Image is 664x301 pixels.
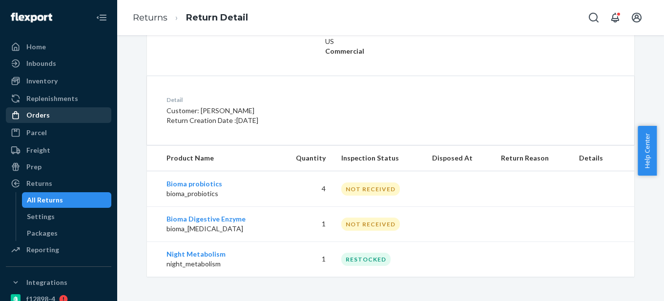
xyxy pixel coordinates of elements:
th: Disposed At [424,145,493,171]
a: Parcel [6,125,111,140]
div: Settings [27,212,55,221]
th: Details [571,145,634,171]
div: Reporting [26,245,59,255]
p: bioma_probiotics [166,189,270,199]
div: Home [26,42,46,52]
td: 1 [278,206,333,241]
p: night_metabolism [166,259,270,269]
p: Customer: [PERSON_NAME] [166,106,436,116]
button: Integrations [6,275,111,290]
div: Parcel [26,128,47,138]
a: Returns [6,176,111,191]
a: Night Metabolism [166,250,226,258]
div: All Returns [27,195,63,205]
button: Close Navigation [92,8,111,27]
a: Packages [22,225,112,241]
div: Returns [26,179,52,188]
a: Bioma Digestive Enzyme [166,215,246,223]
th: Quantity [278,145,333,171]
div: NOT RECEIVED [341,218,400,231]
a: Settings [22,209,112,224]
div: RESTOCKED [341,253,391,266]
a: Bioma probiotics [166,180,222,188]
p: Return Creation Date : [DATE] [166,116,436,125]
th: Inspection Status [333,145,425,171]
div: Packages [27,228,58,238]
img: Flexport logo [11,13,52,22]
button: Help Center [638,126,657,176]
a: Freight [6,142,111,158]
div: Inbounds [26,59,56,68]
button: Open account menu [627,8,646,27]
p: bioma_[MEDICAL_DATA] [166,224,270,234]
a: Home [6,39,111,55]
a: Inbounds [6,56,111,71]
div: Inventory [26,76,58,86]
td: 4 [278,171,333,207]
div: Prep [26,162,41,172]
ol: breadcrumbs [125,3,256,32]
td: 1 [278,241,333,277]
div: Orders [26,110,50,120]
div: Integrations [26,278,67,287]
dt: Detail [166,96,436,104]
button: Open notifications [605,8,625,27]
th: Product Name [147,145,278,171]
a: Replenishments [6,91,111,106]
button: Open Search Box [584,8,603,27]
a: Prep [6,159,111,175]
a: Returns [133,12,167,23]
th: Return Reason [493,145,571,171]
div: Freight [26,145,50,155]
a: Orders [6,107,111,123]
a: All Returns [22,192,112,208]
div: NOT RECEIVED [341,182,400,196]
a: Return Detail [186,12,248,23]
div: Replenishments [26,94,78,103]
a: Inventory [6,73,111,89]
strong: Commercial [325,47,364,55]
p: US [325,37,415,46]
a: Reporting [6,242,111,258]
